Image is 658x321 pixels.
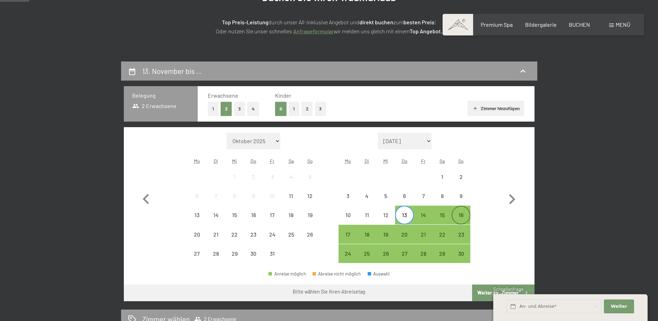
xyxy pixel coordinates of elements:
div: Auswahl [368,272,390,276]
span: Bildergalerie [525,21,557,28]
div: Abreise nicht möglich [358,206,376,224]
div: Sun Oct 05 2025 [300,167,319,186]
div: Fri Nov 21 2025 [414,225,433,244]
abbr: Montag [194,158,200,164]
div: Wed Nov 19 2025 [376,225,395,244]
div: Mon Nov 17 2025 [339,225,357,244]
span: Menü [616,21,630,28]
div: Anreise möglich [268,272,306,276]
div: Abreise möglich [452,244,470,263]
div: Abreise möglich [433,225,452,244]
div: 4 [358,193,376,211]
div: Abreise nicht möglich [282,167,300,186]
div: 18 [282,212,300,230]
div: 21 [207,232,224,249]
div: Abreise nicht möglich [300,225,319,244]
div: Tue Oct 07 2025 [206,187,225,205]
div: Abreise möglich [358,244,376,263]
div: Abreise nicht möglich [225,187,244,205]
div: Mon Oct 20 2025 [188,225,206,244]
div: 10 [264,193,281,211]
div: Abreise nicht möglich [263,244,282,263]
div: Thu Nov 20 2025 [395,225,414,244]
div: Abreise nicht möglich [206,187,225,205]
div: 24 [264,232,281,249]
div: 9 [452,193,470,211]
div: Abreise möglich [414,244,433,263]
div: Wed Nov 05 2025 [376,187,395,205]
div: Wed Nov 26 2025 [376,244,395,263]
div: Fri Nov 14 2025 [414,206,433,224]
div: 14 [415,212,432,230]
abbr: Freitag [270,158,274,164]
div: Abreise nicht möglich [244,187,263,205]
div: Abreise nicht möglich [452,167,470,186]
div: Abreise möglich [395,244,414,263]
div: Mon Oct 27 2025 [188,244,206,263]
div: 9 [245,193,262,211]
button: 1 [208,102,219,116]
div: Abreise nicht möglich [244,167,263,186]
div: Fri Oct 03 2025 [263,167,282,186]
div: Sun Oct 12 2025 [300,187,319,205]
div: 30 [452,251,470,268]
div: Mon Oct 13 2025 [188,206,206,224]
button: Weiter [604,299,634,314]
div: Thu Oct 16 2025 [244,206,263,224]
h3: Belegung [132,92,189,99]
div: Abreise nicht möglich [313,272,361,276]
button: 0 [275,102,287,116]
div: Mon Oct 06 2025 [188,187,206,205]
div: Tue Nov 18 2025 [358,225,376,244]
div: Sun Nov 30 2025 [452,244,470,263]
div: 8 [434,193,451,211]
div: 24 [339,251,357,268]
div: Sat Nov 01 2025 [433,167,452,186]
abbr: Mittwoch [383,158,388,164]
div: Abreise nicht möglich [244,225,263,244]
button: 3 [234,102,246,116]
div: Tue Nov 25 2025 [358,244,376,263]
div: Thu Oct 02 2025 [244,167,263,186]
div: 13 [188,212,206,230]
abbr: Sonntag [458,158,464,164]
abbr: Donnerstag [250,158,256,164]
div: Sat Nov 08 2025 [433,187,452,205]
button: Zimmer hinzufügen [468,101,524,116]
a: Premium Spa [481,21,513,28]
div: 26 [301,232,318,249]
div: Mon Nov 03 2025 [339,187,357,205]
div: Abreise möglich [414,225,433,244]
div: 20 [188,232,206,249]
div: 5 [377,193,394,211]
div: Abreise nicht möglich [395,187,414,205]
div: 23 [245,232,262,249]
div: 15 [226,212,243,230]
abbr: Sonntag [307,158,313,164]
div: Sun Oct 19 2025 [300,206,319,224]
div: Abreise nicht möglich [414,187,433,205]
div: 12 [301,193,318,211]
div: 13 [396,212,413,230]
div: 31 [264,251,281,268]
div: Abreise nicht möglich [339,187,357,205]
div: Sat Nov 15 2025 [433,206,452,224]
div: Tue Oct 14 2025 [206,206,225,224]
div: Abreise nicht möglich [188,187,206,205]
abbr: Freitag [421,158,426,164]
div: 19 [377,232,394,249]
div: Mon Nov 24 2025 [339,244,357,263]
div: Abreise nicht möglich [300,167,319,186]
div: Abreise nicht möglich [433,187,452,205]
div: Mon Nov 10 2025 [339,206,357,224]
div: 22 [434,232,451,249]
div: Abreise nicht möglich [188,206,206,224]
div: Wed Oct 08 2025 [225,187,244,205]
abbr: Samstag [439,158,445,164]
div: Abreise möglich [452,206,470,224]
div: Thu Oct 30 2025 [244,244,263,263]
div: Fri Oct 24 2025 [263,225,282,244]
div: Sat Nov 22 2025 [433,225,452,244]
div: Sat Oct 25 2025 [282,225,300,244]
